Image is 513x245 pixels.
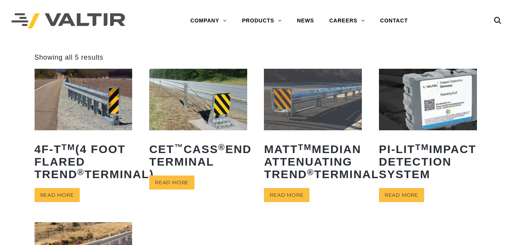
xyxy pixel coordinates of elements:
[264,137,362,186] h2: MATT Median Attenuating TREND Terminal
[415,142,429,152] sup: TM
[264,188,309,202] a: Read more about “MATTTM Median Attenuating TREND® Terminal”
[379,69,477,186] a: PI-LITTMImpact Detection System
[35,53,104,62] p: Showing all 5 results
[35,137,133,186] h2: 4F-T (4 Foot Flared TREND Terminal)
[298,142,312,152] sup: TM
[35,188,80,202] a: Read more about “4F-TTM (4 Foot Flared TREND® Terminal)”
[373,13,415,28] a: CONTACT
[307,168,314,177] sup: ®
[289,13,322,28] a: NEWS
[379,188,424,202] a: Read more about “PI-LITTM Impact Detection System”
[11,13,125,29] img: Valtir
[183,13,234,28] a: COMPANY
[264,69,362,186] a: MATTTMMedian Attenuating TREND®Terminal
[77,168,85,177] sup: ®
[149,175,194,190] a: Read more about “CET™ CASS® End Terminal”
[174,142,184,152] sup: ™
[234,13,289,28] a: PRODUCTS
[322,13,373,28] a: CAREERS
[62,142,76,152] sup: TM
[218,142,226,152] sup: ®
[149,137,247,174] h2: CET CASS End Terminal
[149,69,247,173] a: CET™CASS®End Terminal
[379,137,477,186] h2: PI-LIT Impact Detection System
[35,69,133,186] a: 4F-TTM(4 Foot Flared TREND®Terminal)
